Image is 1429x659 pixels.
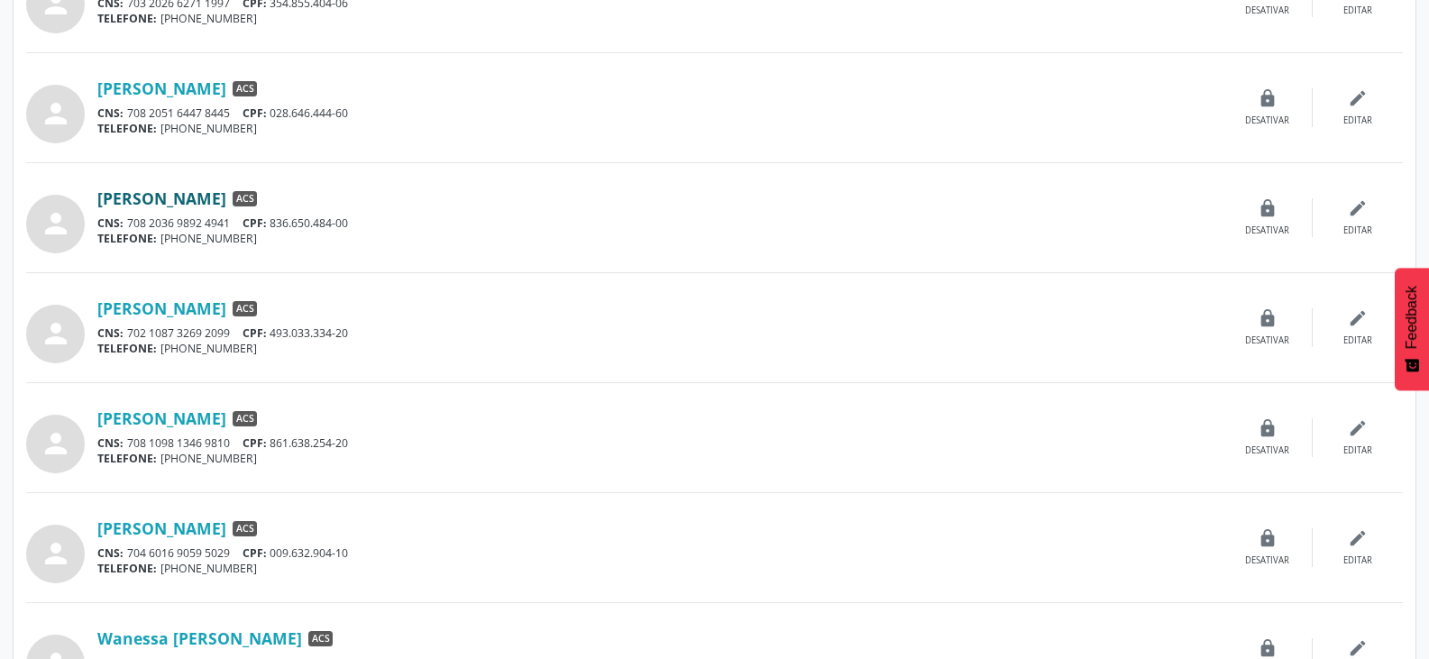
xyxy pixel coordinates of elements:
span: TELEFONE: [97,231,157,246]
i: edit [1348,638,1368,658]
span: CPF: [243,325,267,341]
i: lock [1258,638,1278,658]
span: TELEFONE: [97,121,157,136]
i: lock [1258,528,1278,548]
span: ACS [233,81,257,97]
span: TELEFONE: [97,561,157,576]
i: person [40,427,72,460]
div: Editar [1343,224,1372,237]
div: Editar [1343,114,1372,127]
a: [PERSON_NAME] [97,298,226,318]
div: [PHONE_NUMBER] [97,231,1223,246]
span: CPF: [243,215,267,231]
div: Desativar [1245,224,1289,237]
i: lock [1258,308,1278,328]
span: ACS [308,631,333,647]
i: edit [1348,88,1368,108]
div: [PHONE_NUMBER] [97,121,1223,136]
span: CNS: [97,105,124,121]
span: ACS [233,411,257,427]
span: CPF: [243,435,267,451]
span: CNS: [97,325,124,341]
span: CNS: [97,435,124,451]
a: [PERSON_NAME] [97,78,226,98]
div: Editar [1343,554,1372,567]
span: CPF: [243,545,267,561]
span: CNS: [97,545,124,561]
div: Editar [1343,334,1372,347]
span: ACS [233,521,257,537]
span: Feedback [1404,286,1420,349]
div: Desativar [1245,334,1289,347]
span: TELEFONE: [97,11,157,26]
div: Desativar [1245,114,1289,127]
div: 704 6016 9059 5029 009.632.904-10 [97,545,1223,561]
div: 702 1087 3269 2099 493.033.334-20 [97,325,1223,341]
i: edit [1348,528,1368,548]
span: TELEFONE: [97,451,157,466]
div: [PHONE_NUMBER] [97,561,1223,576]
div: [PHONE_NUMBER] [97,451,1223,466]
div: Editar [1343,444,1372,457]
i: lock [1258,418,1278,438]
div: Desativar [1245,554,1289,567]
i: lock [1258,88,1278,108]
div: 708 2051 6447 8445 028.646.444-60 [97,105,1223,121]
div: 708 2036 9892 4941 836.650.484-00 [97,215,1223,231]
i: person [40,317,72,350]
a: [PERSON_NAME] [97,188,226,208]
a: Wanessa [PERSON_NAME] [97,628,302,648]
i: edit [1348,418,1368,438]
i: person [40,537,72,570]
i: person [40,207,72,240]
span: CNS: [97,215,124,231]
button: Feedback - Mostrar pesquisa [1395,268,1429,390]
span: TELEFONE: [97,341,157,356]
div: [PHONE_NUMBER] [97,11,1223,26]
i: person [40,97,72,130]
div: Desativar [1245,5,1289,17]
a: [PERSON_NAME] [97,408,226,428]
div: [PHONE_NUMBER] [97,341,1223,356]
div: Desativar [1245,444,1289,457]
i: edit [1348,308,1368,328]
span: CPF: [243,105,267,121]
span: ACS [233,301,257,317]
a: [PERSON_NAME] [97,518,226,538]
div: Editar [1343,5,1372,17]
span: ACS [233,191,257,207]
i: edit [1348,198,1368,218]
i: lock [1258,198,1278,218]
div: 708 1098 1346 9810 861.638.254-20 [97,435,1223,451]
